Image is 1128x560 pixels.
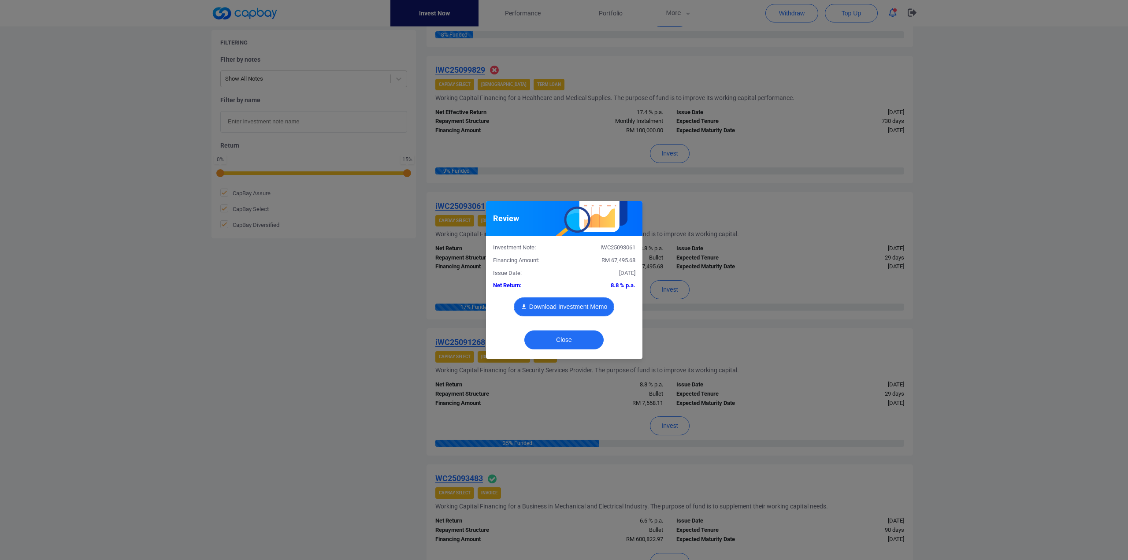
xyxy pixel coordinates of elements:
[514,297,614,316] button: Download Investment Memo
[524,330,604,349] button: Close
[486,243,564,252] div: Investment Note:
[564,269,642,278] div: [DATE]
[486,269,564,278] div: Issue Date:
[564,281,642,290] div: 8.8 % p.a.
[486,256,564,265] div: Financing Amount:
[601,257,635,263] span: RM 67,495.68
[486,281,564,290] div: Net Return:
[564,243,642,252] div: iWC25093061
[493,213,519,224] h5: Review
